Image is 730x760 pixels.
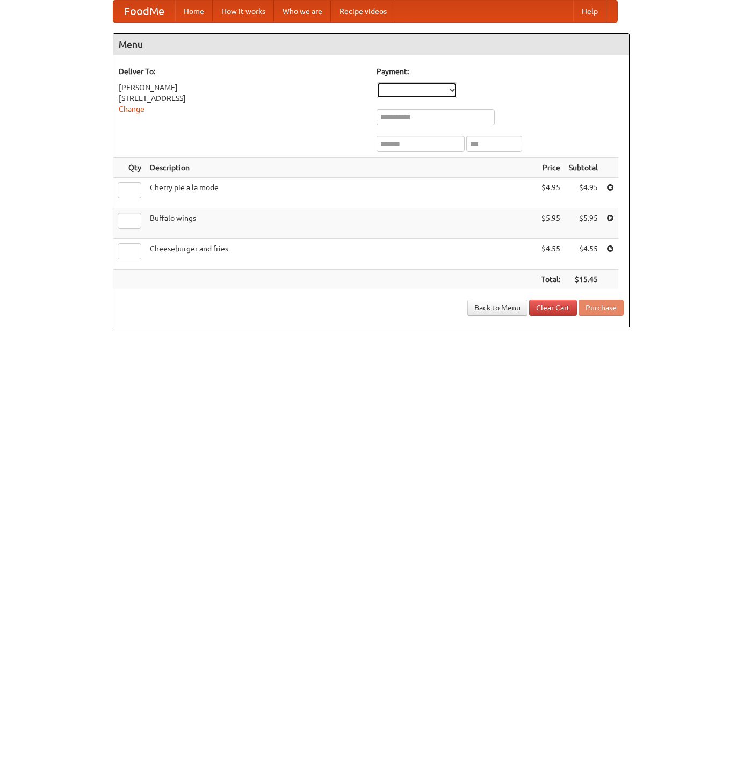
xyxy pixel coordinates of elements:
[146,239,537,270] td: Cheeseburger and fries
[119,93,366,104] div: [STREET_ADDRESS]
[377,66,624,77] h5: Payment:
[537,178,565,208] td: $4.95
[113,158,146,178] th: Qty
[119,105,144,113] a: Change
[565,270,602,289] th: $15.45
[537,208,565,239] td: $5.95
[565,158,602,178] th: Subtotal
[537,270,565,289] th: Total:
[537,158,565,178] th: Price
[529,300,577,316] a: Clear Cart
[175,1,213,22] a: Home
[213,1,274,22] a: How it works
[565,239,602,270] td: $4.55
[146,158,537,178] th: Description
[113,34,629,55] h4: Menu
[113,1,175,22] a: FoodMe
[467,300,527,316] a: Back to Menu
[146,208,537,239] td: Buffalo wings
[331,1,395,22] a: Recipe videos
[573,1,606,22] a: Help
[579,300,624,316] button: Purchase
[119,82,366,93] div: [PERSON_NAME]
[565,208,602,239] td: $5.95
[119,66,366,77] h5: Deliver To:
[537,239,565,270] td: $4.55
[146,178,537,208] td: Cherry pie a la mode
[274,1,331,22] a: Who we are
[565,178,602,208] td: $4.95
